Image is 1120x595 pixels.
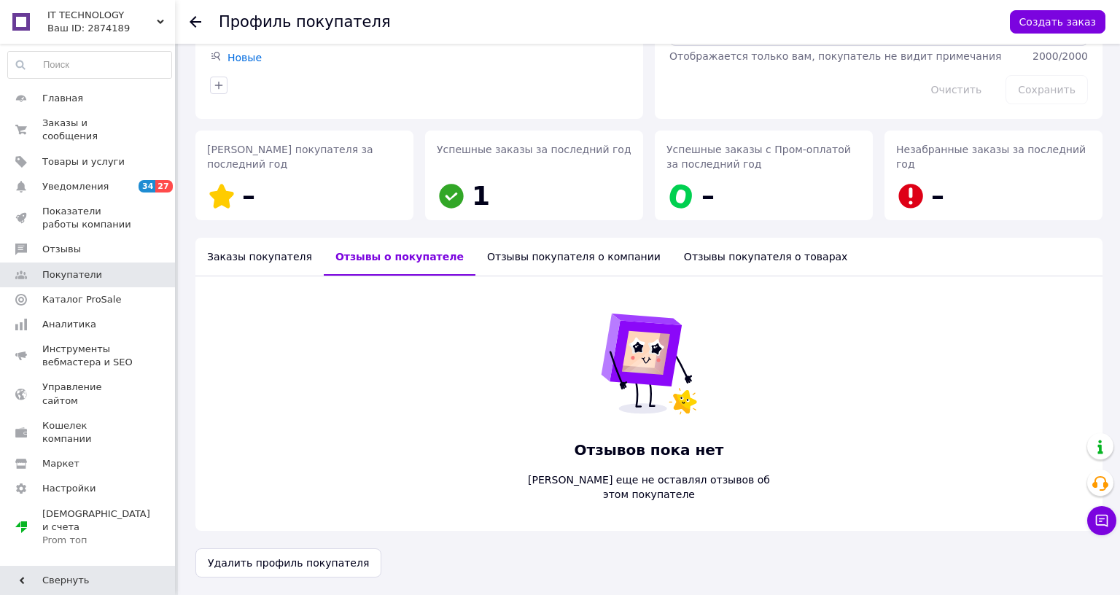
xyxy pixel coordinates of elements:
span: Управление сайтом [42,381,135,407]
span: Успешные заказы за последний год [437,144,631,155]
span: Отзывы [42,243,81,256]
div: Ваш ID: 2874189 [47,22,175,35]
span: – [931,181,944,211]
span: Отображается только вам, покупатель не видит примечания [669,50,1001,62]
button: Удалить профиль покупателя [195,548,381,577]
div: Отзывы о покупателе [324,238,475,276]
span: Уведомления [42,180,109,193]
div: Заказы покупателя [195,238,324,276]
span: Каталог ProSale [42,293,121,306]
div: Вернуться назад [190,15,201,29]
span: Покупатели [42,268,102,281]
span: Настройки [42,482,96,495]
span: 1 [472,181,490,211]
span: Показатели работы компании [42,205,135,231]
div: Prom топ [42,534,150,547]
span: Аналитика [42,318,96,331]
div: Отзывы покупателя о компании [475,238,672,276]
span: [PERSON_NAME] покупателя за последний год [207,144,373,170]
span: – [701,181,715,211]
span: 2000 / 2000 [1032,50,1088,62]
a: Новые [227,52,262,63]
button: Создать заказ [1010,10,1105,34]
span: 27 [155,180,172,192]
span: Кошелек компании [42,419,135,446]
span: IT TECHNOLOGY [47,9,157,22]
div: Отзывы покупателя о товарах [672,238,860,276]
input: Поиск [8,52,171,78]
button: Чат с покупателем [1087,506,1116,535]
span: [DEMOGRAPHIC_DATA] и счета [42,507,150,548]
span: Товары и услуги [42,155,125,168]
span: 34 [139,180,155,192]
span: Незабранные заказы за последний год [896,144,1086,170]
span: Заказы и сообщения [42,117,135,143]
span: Отзывов пока нет [527,440,771,461]
span: Инструменты вебмастера и SEO [42,343,135,369]
span: [PERSON_NAME] еще не оставлял отзывов об этом покупателе [527,472,771,502]
span: – [242,181,255,211]
span: Главная [42,92,83,105]
h1: Профиль покупателя [219,13,391,31]
span: Успешные заказы с Пром-оплатой за последний год [666,144,851,170]
img: Отзывов пока нет [591,306,707,422]
span: Маркет [42,457,79,470]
